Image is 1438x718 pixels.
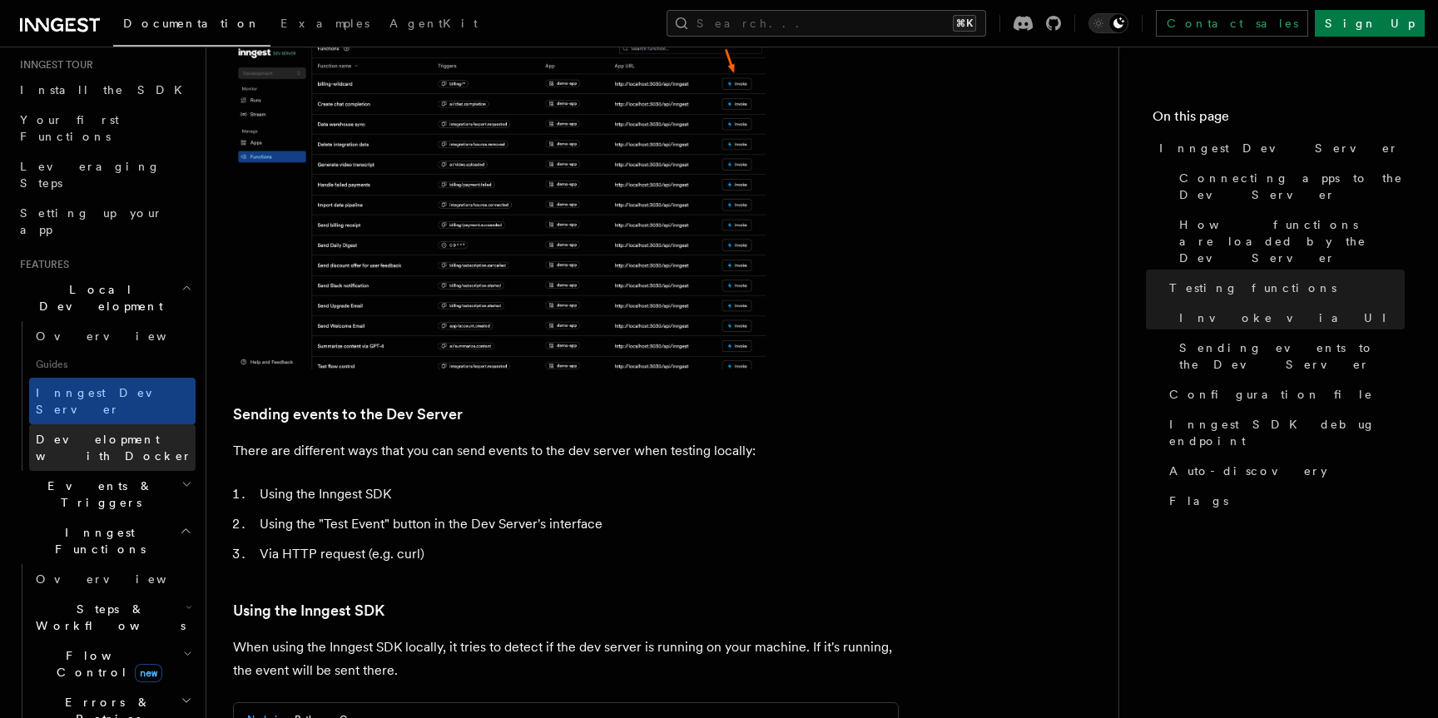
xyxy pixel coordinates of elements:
li: Using the "Test Event" button in the Dev Server's interface [255,513,899,536]
a: Documentation [113,5,270,47]
img: dev-server-functions-2025-01-15.png [233,9,766,369]
a: Inngest Dev Server [1153,133,1405,163]
a: Using the Inngest SDK [233,599,384,622]
span: Examples [280,17,369,30]
a: Leveraging Steps [13,151,196,198]
span: Local Development [13,281,181,314]
p: There are different ways that you can send events to the dev server when testing locally: [233,439,899,463]
kbd: ⌘K [953,15,976,32]
span: Install the SDK [20,83,192,97]
a: Sign Up [1315,10,1425,37]
span: Overview [36,329,207,343]
span: Documentation [123,17,260,30]
span: Overview [36,572,207,586]
span: Configuration file [1169,386,1373,403]
button: Search...⌘K [667,10,986,37]
span: Inngest Functions [13,524,180,557]
span: Your first Functions [20,113,119,143]
a: Development with Docker [29,424,196,471]
li: Using the Inngest SDK [255,483,899,506]
span: Invoke via UI [1179,309,1401,326]
span: Development with Docker [36,433,192,463]
li: Via HTTP request (e.g. curl) [255,542,899,566]
span: Setting up your app [20,206,163,236]
a: Flags [1163,486,1405,516]
span: Connecting apps to the Dev Server [1179,170,1405,203]
span: Events & Triggers [13,478,181,511]
a: Connecting apps to the Dev Server [1173,163,1405,210]
span: Inngest SDK debug endpoint [1169,416,1405,449]
a: Contact sales [1156,10,1308,37]
div: Local Development [13,321,196,471]
span: Inngest tour [13,58,93,72]
a: Overview [29,321,196,351]
a: Your first Functions [13,105,196,151]
button: Steps & Workflows [29,594,196,641]
span: Flow Control [29,647,183,681]
button: Events & Triggers [13,471,196,517]
h4: On this page [1153,106,1405,133]
a: Setting up your app [13,198,196,245]
span: Leveraging Steps [20,160,161,190]
span: Testing functions [1169,280,1336,296]
button: Inngest Functions [13,517,196,564]
a: Configuration file [1163,379,1405,409]
button: Local Development [13,275,196,321]
button: Toggle dark mode [1088,13,1128,33]
a: Install the SDK [13,75,196,105]
span: Inngest Dev Server [1159,140,1399,156]
a: AgentKit [379,5,488,45]
span: How functions are loaded by the Dev Server [1179,216,1405,266]
span: Auto-discovery [1169,463,1327,479]
a: Inngest SDK debug endpoint [1163,409,1405,456]
a: Testing functions [1163,273,1405,303]
a: Overview [29,564,196,594]
span: Flags [1169,493,1228,509]
a: Sending events to the Dev Server [233,403,463,426]
span: AgentKit [389,17,478,30]
a: Invoke via UI [1173,303,1405,333]
span: Features [13,258,69,271]
span: Guides [29,351,196,378]
span: Sending events to the Dev Server [1179,339,1405,373]
a: How functions are loaded by the Dev Server [1173,210,1405,273]
span: new [135,664,162,682]
button: Flow Controlnew [29,641,196,687]
span: Steps & Workflows [29,601,186,634]
a: Inngest Dev Server [29,378,196,424]
a: Sending events to the Dev Server [1173,333,1405,379]
p: When using the Inngest SDK locally, it tries to detect if the dev server is running on your machi... [233,636,899,682]
a: Examples [270,5,379,45]
a: Auto-discovery [1163,456,1405,486]
span: Inngest Dev Server [36,386,178,416]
